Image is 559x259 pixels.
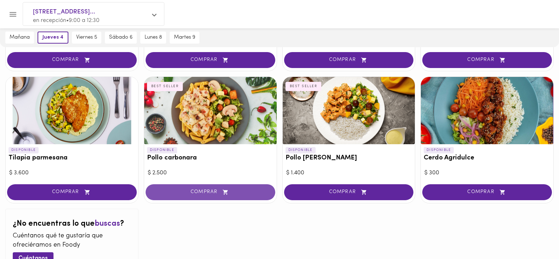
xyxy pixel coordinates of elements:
[33,7,147,17] span: [STREET_ADDRESS]...
[284,184,414,200] button: COMPRAR
[13,232,131,250] p: Cuéntanos qué te gustaría que ofreciéramos en Foody
[38,32,68,44] button: jueves 4
[421,77,553,144] div: Cerdo Agridulce
[146,184,275,200] button: COMPRAR
[10,34,30,41] span: mañana
[424,169,550,177] div: $ 300
[424,147,454,153] p: DISPONIBLE
[422,52,552,68] button: COMPRAR
[170,32,199,44] button: martes 9
[284,52,414,68] button: COMPRAR
[148,169,273,177] div: $ 2.500
[286,169,412,177] div: $ 1.400
[145,34,162,41] span: lunes 8
[140,32,166,44] button: lunes 8
[16,189,128,195] span: COMPRAR
[431,189,543,195] span: COMPRAR
[283,77,415,144] div: Pollo Tikka Massala
[144,77,277,144] div: Pollo carbonara
[9,147,39,153] p: DISPONIBLE
[72,32,101,44] button: viernes 5
[13,220,131,228] h2: ¿No encuentras lo que ?
[146,52,275,68] button: COMPRAR
[4,6,22,23] button: Menu
[105,32,137,44] button: sábado 6
[286,147,316,153] p: DISPONIBLE
[109,34,132,41] span: sábado 6
[5,32,34,44] button: mañana
[147,147,177,153] p: DISPONIBLE
[154,189,266,195] span: COMPRAR
[16,57,128,63] span: COMPRAR
[422,184,552,200] button: COMPRAR
[9,169,135,177] div: $ 3.600
[147,154,274,162] h3: Pollo carbonara
[518,218,552,252] iframe: Messagebird Livechat Widget
[174,34,195,41] span: martes 9
[43,34,63,41] span: jueves 4
[7,184,137,200] button: COMPRAR
[293,57,405,63] span: COMPRAR
[286,82,322,91] div: BEST SELLER
[431,57,543,63] span: COMPRAR
[293,189,405,195] span: COMPRAR
[33,18,100,23] span: en recepción • 9:00 a 12:30
[6,77,138,144] div: Tilapia parmesana
[286,154,412,162] h3: Pollo [PERSON_NAME]
[424,154,550,162] h3: Cerdo Agridulce
[76,34,97,41] span: viernes 5
[95,220,120,228] span: buscas
[154,57,266,63] span: COMPRAR
[147,82,183,91] div: BEST SELLER
[9,154,135,162] h3: Tilapia parmesana
[7,52,137,68] button: COMPRAR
